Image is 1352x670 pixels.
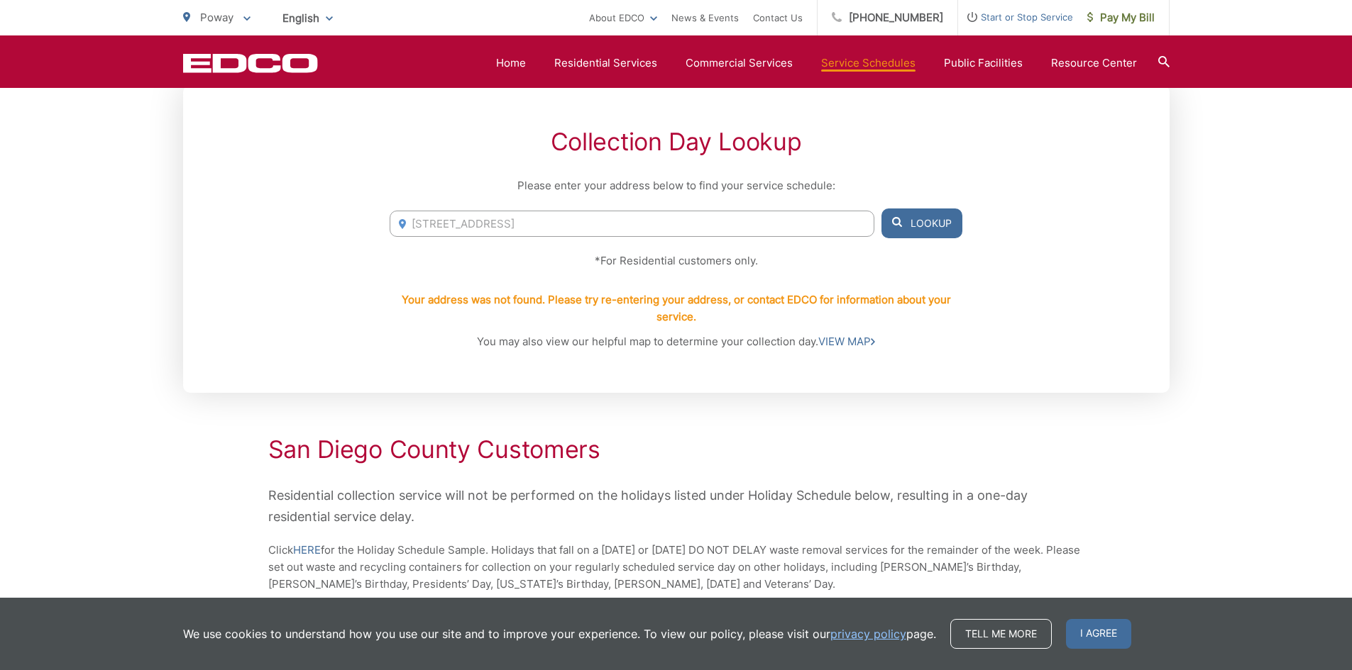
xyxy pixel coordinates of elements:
p: Your address was not found. Please try re-entering your address, or contact EDCO for information ... [390,291,962,325]
a: Contact Us [753,9,803,26]
a: News & Events [671,9,739,26]
p: You may also view our helpful map to determine your collection day. [390,333,962,350]
input: Enter Address [390,211,874,237]
a: HERE [293,542,321,559]
span: Poway [200,11,233,24]
a: Service Schedules [821,55,916,72]
span: English [272,6,344,30]
a: Residential Services [554,55,657,72]
p: We use cookies to understand how you use our site and to improve your experience. To view our pol... [183,625,936,642]
a: Resource Center [1051,55,1137,72]
p: Residential collection service will not be performed on the holidays listed under Holiday Schedul... [268,485,1084,527]
p: *For Residential customers only. [390,252,962,269]
p: Click for the Holiday Schedule Sample. Holidays that fall on a [DATE] or [DATE] DO NOT DELAY wast... [268,542,1084,593]
span: Pay My Bill [1087,9,1155,26]
a: EDCD logo. Return to the homepage. [183,53,318,73]
a: Tell me more [950,619,1052,649]
a: privacy policy [830,625,906,642]
a: VIEW MAP [818,333,875,350]
a: Commercial Services [686,55,793,72]
button: Lookup [881,208,962,238]
a: Home [496,55,526,72]
a: About EDCO [589,9,657,26]
h2: Collection Day Lookup [390,128,962,156]
span: I agree [1066,619,1131,649]
p: Please enter your address below to find your service schedule: [390,177,962,194]
a: Public Facilities [944,55,1023,72]
h2: San Diego County Customers [268,435,1084,464]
